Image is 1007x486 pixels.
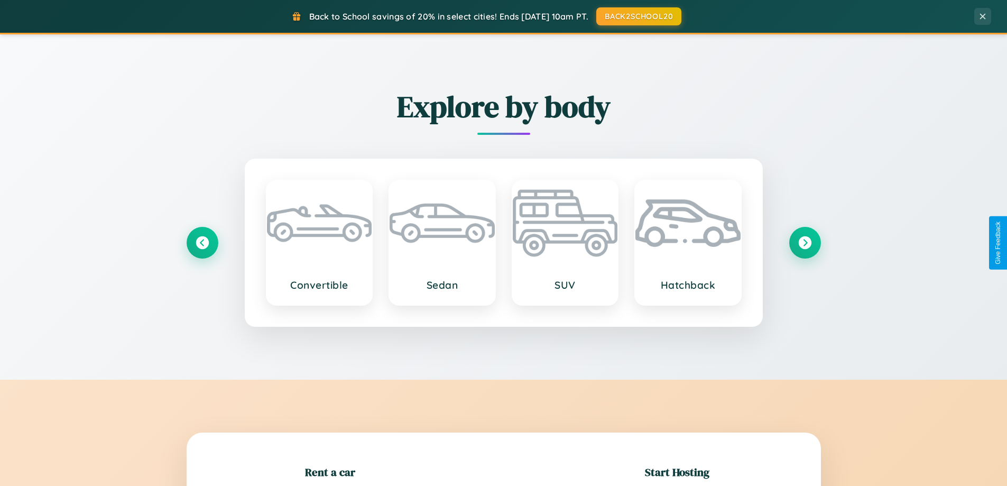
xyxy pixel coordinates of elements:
span: Back to School savings of 20% in select cities! Ends [DATE] 10am PT. [309,11,588,22]
h2: Start Hosting [645,464,709,480]
h3: Sedan [400,279,484,291]
button: BACK2SCHOOL20 [596,7,681,25]
h2: Explore by body [187,86,821,127]
h2: Rent a car [305,464,355,480]
h3: Convertible [278,279,362,291]
h3: SUV [523,279,607,291]
h3: Hatchback [646,279,730,291]
div: Give Feedback [994,222,1002,264]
